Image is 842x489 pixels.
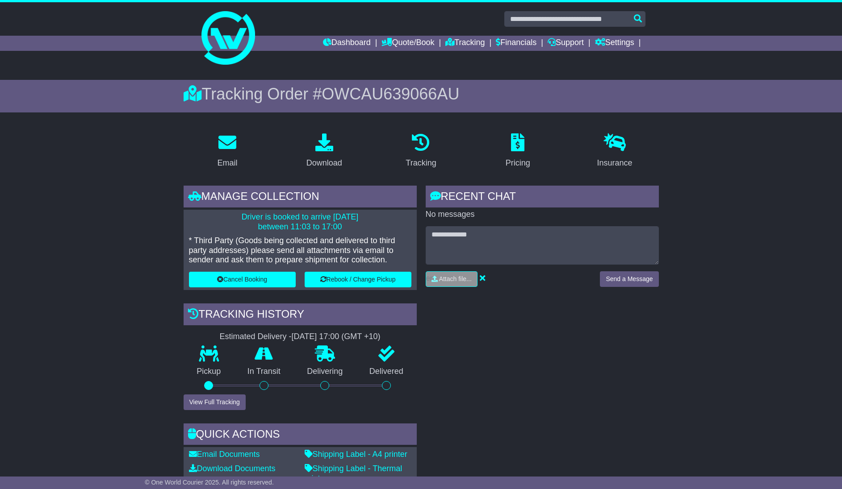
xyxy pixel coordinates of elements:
p: Driver is booked to arrive [DATE] between 11:03 to 17:00 [189,212,411,232]
a: Insurance [591,130,638,172]
a: Email Documents [189,450,260,459]
a: Financials [496,36,536,51]
div: RECENT CHAT [426,186,659,210]
p: Delivering [294,367,356,377]
a: Email [211,130,243,172]
a: Quote/Book [381,36,434,51]
div: Download [306,157,342,169]
a: Dashboard [323,36,371,51]
a: Settings [595,36,634,51]
p: No messages [426,210,659,220]
a: Support [548,36,584,51]
a: Tracking [400,130,442,172]
span: © One World Courier 2025. All rights reserved. [145,479,274,486]
a: Download Documents [189,464,276,473]
div: Tracking Order # [184,84,659,104]
div: Insurance [597,157,633,169]
button: Rebook / Change Pickup [305,272,411,287]
p: In Transit [234,367,294,377]
div: Quick Actions [184,423,417,448]
div: Email [217,157,237,169]
span: OWCAU639066AU [322,85,459,103]
div: Tracking [406,157,436,169]
div: Manage collection [184,186,417,210]
button: Cancel Booking [189,272,296,287]
a: Tracking [445,36,485,51]
button: Send a Message [600,271,658,287]
div: Pricing [506,157,530,169]
p: Pickup [184,367,235,377]
p: Delivered [356,367,417,377]
div: Estimated Delivery - [184,332,417,342]
a: Pricing [500,130,536,172]
p: * Third Party (Goods being collected and delivered to third party addresses) please send all atta... [189,236,411,265]
a: Shipping Label - Thermal printer [305,464,402,483]
a: Shipping Label - A4 printer [305,450,407,459]
div: Tracking history [184,303,417,327]
button: View Full Tracking [184,394,246,410]
div: [DATE] 17:00 (GMT +10) [292,332,381,342]
a: Download [301,130,348,172]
